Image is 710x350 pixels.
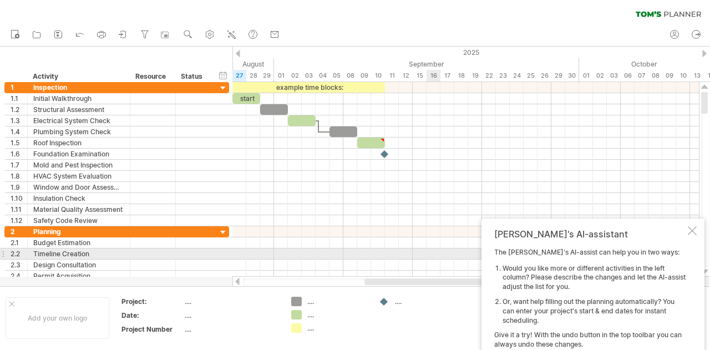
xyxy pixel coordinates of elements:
[33,215,124,226] div: Safety Code Review
[307,310,368,319] div: ....
[33,126,124,137] div: Plumbing System Check
[11,237,27,248] div: 2.1
[607,70,621,82] div: Friday, 3 October 2025
[11,115,27,126] div: 1.3
[11,171,27,181] div: 1.8
[482,70,496,82] div: Monday, 22 September 2025
[11,126,27,137] div: 1.4
[185,324,278,334] div: ....
[648,70,662,82] div: Wednesday, 8 October 2025
[468,70,482,82] div: Friday, 19 September 2025
[33,115,124,126] div: Electrical System Check
[260,70,274,82] div: Friday, 29 August 2025
[11,182,27,192] div: 1.9
[316,70,329,82] div: Thursday, 4 September 2025
[33,82,124,93] div: Inspection
[33,260,124,270] div: Design Consultation
[385,70,399,82] div: Thursday, 11 September 2025
[33,237,124,248] div: Budget Estimation
[6,297,109,339] div: Add your own logo
[11,215,27,226] div: 1.12
[33,138,124,148] div: Roof Inspection
[357,70,371,82] div: Tuesday, 9 September 2025
[307,323,368,333] div: ....
[33,160,124,170] div: Mold and Pest Inspection
[11,271,27,281] div: 2.4
[510,70,524,82] div: Wednesday, 24 September 2025
[121,297,182,306] div: Project:
[121,324,182,334] div: Project Number
[413,70,427,82] div: Monday, 15 September 2025
[11,138,27,148] div: 1.5
[185,311,278,320] div: ....
[690,70,704,82] div: Monday, 13 October 2025
[232,82,385,93] div: example time blocks:
[399,70,413,82] div: Friday, 12 September 2025
[371,70,385,82] div: Wednesday, 10 September 2025
[11,149,27,159] div: 1.6
[121,311,182,320] div: Date:
[33,193,124,204] div: Insulation Check
[33,226,124,237] div: Planning
[33,182,124,192] div: Window and Door Assessment
[551,70,565,82] div: Monday, 29 September 2025
[185,297,278,306] div: ....
[537,70,551,82] div: Friday, 26 September 2025
[11,193,27,204] div: 1.10
[274,70,288,82] div: Monday, 1 September 2025
[274,58,579,70] div: September 2025
[395,297,455,306] div: ....
[343,70,357,82] div: Monday, 8 September 2025
[329,70,343,82] div: Friday, 5 September 2025
[440,70,454,82] div: Wednesday, 17 September 2025
[11,226,27,237] div: 2
[427,70,440,82] div: Tuesday, 16 September 2025
[11,160,27,170] div: 1.7
[33,271,124,281] div: Permit Acquisition
[33,204,124,215] div: Material Quality Assessment
[454,70,468,82] div: Thursday, 18 September 2025
[662,70,676,82] div: Thursday, 9 October 2025
[565,70,579,82] div: Tuesday, 30 September 2025
[496,70,510,82] div: Tuesday, 23 September 2025
[579,70,593,82] div: Wednesday, 1 October 2025
[232,93,260,104] div: start
[307,297,368,306] div: ....
[503,297,686,325] li: Or, want help filling out the planning automatically? You can enter your project's start & end da...
[11,104,27,115] div: 1.2
[11,204,27,215] div: 1.11
[524,70,537,82] div: Thursday, 25 September 2025
[302,70,316,82] div: Wednesday, 3 September 2025
[11,93,27,104] div: 1.1
[11,82,27,93] div: 1
[33,171,124,181] div: HVAC System Evaluation
[181,71,205,82] div: Status
[494,229,686,240] div: [PERSON_NAME]'s AI-assistant
[33,71,124,82] div: Activity
[135,71,169,82] div: Resource
[33,149,124,159] div: Foundation Examination
[676,70,690,82] div: Friday, 10 October 2025
[11,248,27,259] div: 2.2
[33,93,124,104] div: Initial Walkthrough
[635,70,648,82] div: Tuesday, 7 October 2025
[11,260,27,270] div: 2.3
[621,70,635,82] div: Monday, 6 October 2025
[246,70,260,82] div: Thursday, 28 August 2025
[288,70,302,82] div: Tuesday, 2 September 2025
[33,104,124,115] div: Structural Assessment
[593,70,607,82] div: Thursday, 2 October 2025
[503,264,686,292] li: Would you like more or different activities in the left column? Please describe the changes and l...
[232,70,246,82] div: Wednesday, 27 August 2025
[33,248,124,259] div: Timeline Creation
